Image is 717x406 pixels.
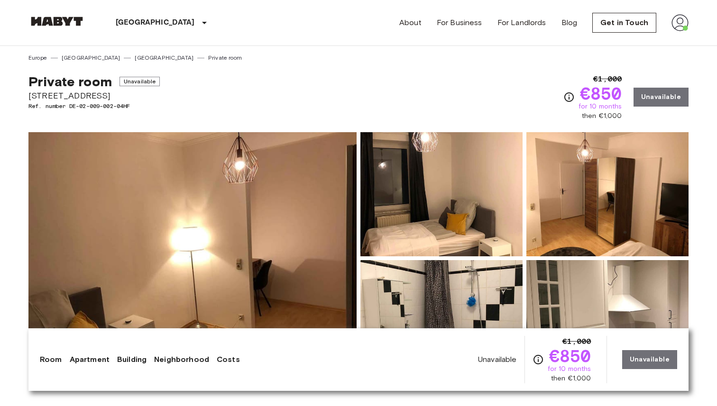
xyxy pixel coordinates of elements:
a: For Landlords [497,17,546,28]
svg: Check cost overview for full price breakdown. Please note that discounts apply to new joiners onl... [563,91,575,103]
span: Ref. number DE-02-009-002-04HF [28,102,160,110]
span: then €1,000 [582,111,622,121]
a: Building [117,354,147,365]
span: for 10 months [548,364,591,374]
img: Marketing picture of unit DE-02-009-002-04HF [28,132,357,384]
img: Picture of unit DE-02-009-002-04HF [526,132,689,256]
span: [STREET_ADDRESS] [28,90,160,102]
svg: Check cost overview for full price breakdown. Please note that discounts apply to new joiners onl... [533,354,544,365]
a: Room [40,354,62,365]
a: About [399,17,422,28]
span: €850 [549,347,591,364]
img: Picture of unit DE-02-009-002-04HF [526,260,689,384]
img: avatar [671,14,689,31]
a: Europe [28,54,47,62]
span: Unavailable [119,77,160,86]
a: Neighborhood [154,354,209,365]
span: for 10 months [579,102,622,111]
span: Unavailable [478,354,517,365]
a: Costs [217,354,240,365]
a: For Business [437,17,482,28]
img: Habyt [28,17,85,26]
span: €850 [580,85,622,102]
img: Picture of unit DE-02-009-002-04HF [360,132,523,256]
a: Blog [561,17,578,28]
span: €1,000 [593,73,622,85]
img: Picture of unit DE-02-009-002-04HF [360,260,523,384]
span: then €1,000 [551,374,591,383]
span: €1,000 [562,336,591,347]
a: Get in Touch [592,13,656,33]
a: [GEOGRAPHIC_DATA] [135,54,193,62]
a: Private room [208,54,242,62]
a: Apartment [70,354,110,365]
span: Private room [28,73,112,90]
p: [GEOGRAPHIC_DATA] [116,17,195,28]
a: [GEOGRAPHIC_DATA] [62,54,120,62]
